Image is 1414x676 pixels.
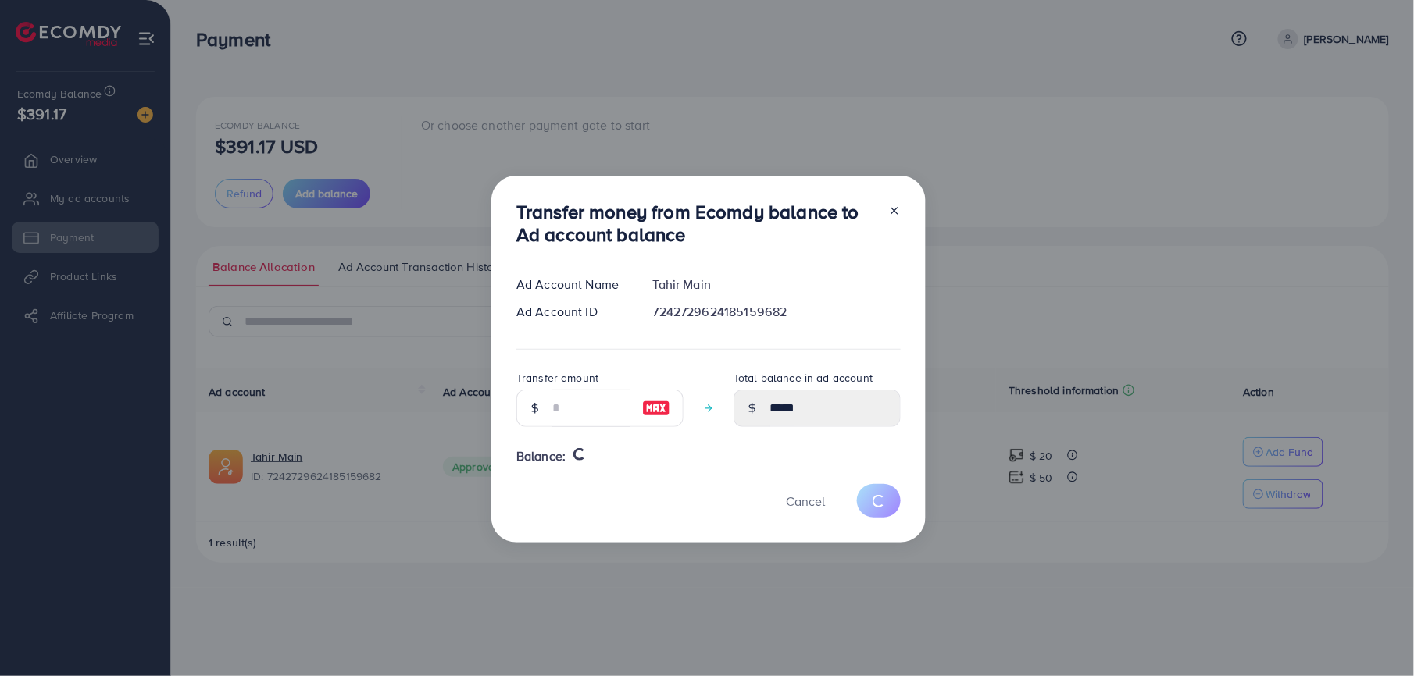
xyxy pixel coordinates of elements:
div: Ad Account ID [504,303,641,321]
img: image [642,399,670,418]
label: Total balance in ad account [734,370,873,386]
span: Cancel [786,493,825,510]
div: Tahir Main [641,276,913,294]
span: Balance: [516,447,566,465]
label: Transfer amount [516,370,598,386]
div: Ad Account Name [504,276,641,294]
h3: Transfer money from Ecomdy balance to Ad account balance [516,201,876,246]
button: Cancel [766,484,844,518]
div: 7242729624185159682 [641,303,913,321]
